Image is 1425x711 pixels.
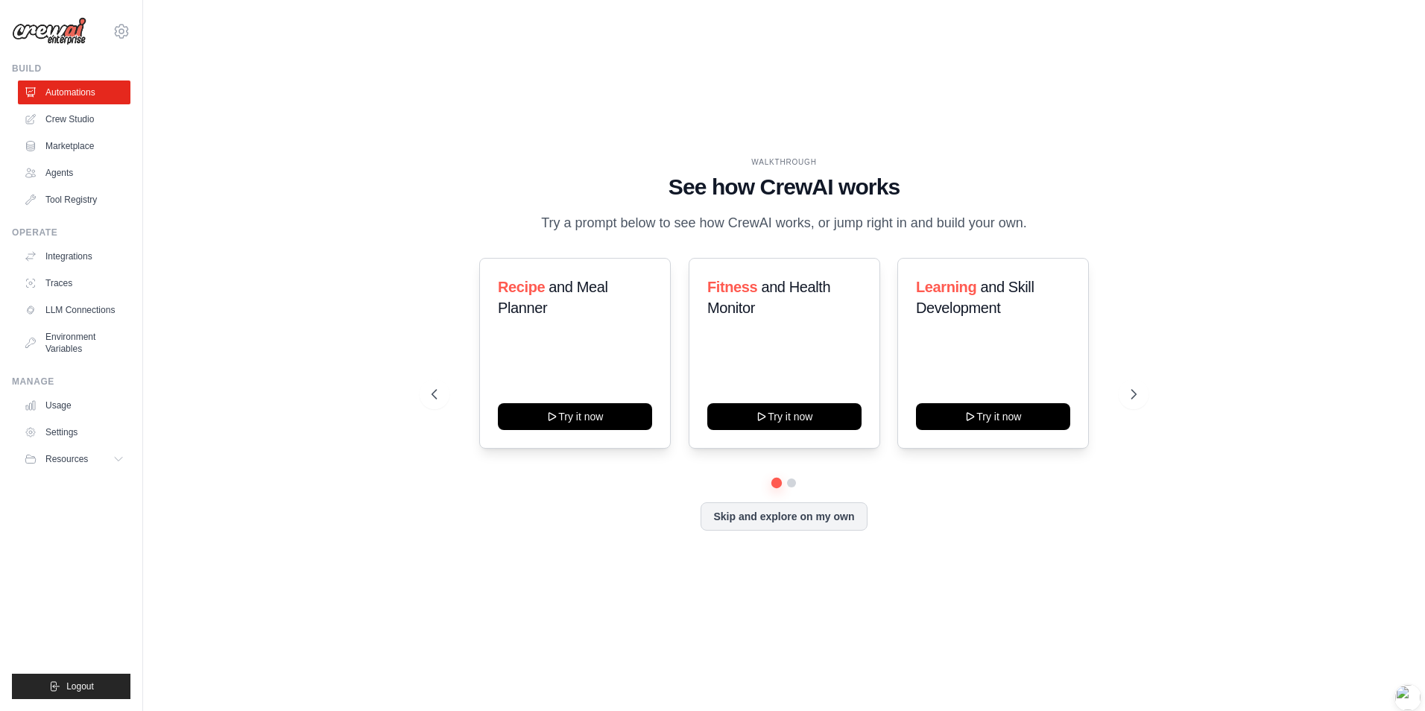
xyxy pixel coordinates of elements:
span: Logout [66,680,94,692]
span: Fitness [707,279,757,295]
img: Logo [12,17,86,45]
div: Operate [12,227,130,238]
a: Agents [18,161,130,185]
span: Recipe [498,279,545,295]
a: Marketplace [18,134,130,158]
a: Environment Variables [18,325,130,361]
button: Try it now [707,403,862,430]
button: Skip and explore on my own [701,502,867,531]
a: Automations [18,80,130,104]
span: and Health Monitor [707,279,830,316]
button: Try it now [916,403,1070,430]
div: WALKTHROUGH [432,157,1137,168]
a: Traces [18,271,130,295]
div: Manage [12,376,130,388]
span: and Meal Planner [498,279,607,316]
a: Usage [18,394,130,417]
a: LLM Connections [18,298,130,322]
span: Learning [916,279,976,295]
a: Integrations [18,244,130,268]
button: Resources [18,447,130,471]
button: Logout [12,674,130,699]
div: Build [12,63,130,75]
a: Crew Studio [18,107,130,131]
span: Resources [45,453,88,465]
a: Settings [18,420,130,444]
button: Try it now [498,403,652,430]
a: Tool Registry [18,188,130,212]
h1: See how CrewAI works [432,174,1137,200]
p: Try a prompt below to see how CrewAI works, or jump right in and build your own. [534,212,1034,234]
